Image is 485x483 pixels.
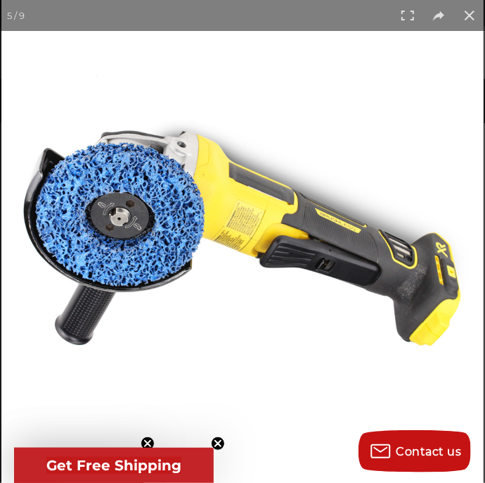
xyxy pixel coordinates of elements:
[46,457,181,474] span: Get Free Shipping
[14,448,214,483] div: Get Free ShippingClose teaser
[141,437,155,451] button: Close teaser
[358,430,471,472] button: Contact us
[396,445,462,458] span: Contact us
[211,437,225,451] button: Close teaser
